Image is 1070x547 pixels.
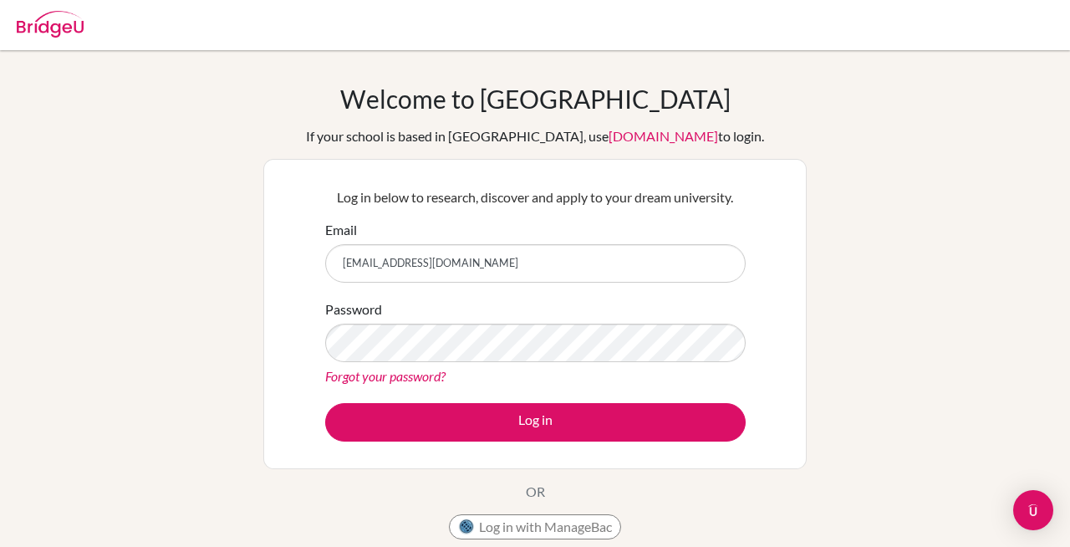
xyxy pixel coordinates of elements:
[449,514,621,539] button: Log in with ManageBac
[609,128,718,144] a: [DOMAIN_NAME]
[1013,490,1053,530] div: Open Intercom Messenger
[526,482,545,502] p: OR
[325,299,382,320] label: Password
[325,403,746,442] button: Log in
[340,84,731,114] h1: Welcome to [GEOGRAPHIC_DATA]
[325,368,446,384] a: Forgot your password?
[325,220,357,240] label: Email
[17,11,84,38] img: Bridge-U
[325,187,746,207] p: Log in below to research, discover and apply to your dream university.
[306,126,764,146] div: If your school is based in [GEOGRAPHIC_DATA], use to login.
